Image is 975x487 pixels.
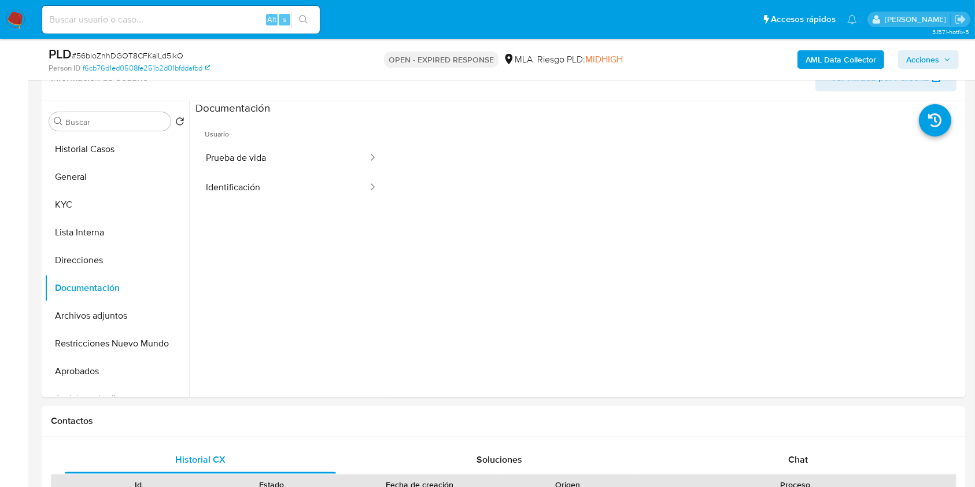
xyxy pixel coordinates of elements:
[45,135,189,163] button: Historial Casos
[797,50,884,69] button: AML Data Collector
[477,453,522,466] span: Soluciones
[771,13,836,25] span: Accesos rápidos
[906,50,939,69] span: Acciones
[54,117,63,126] button: Buscar
[585,53,623,66] span: MIDHIGH
[42,12,320,27] input: Buscar usuario o caso...
[45,219,189,246] button: Lista Interna
[291,12,315,28] button: search-icon
[283,14,286,25] span: s
[175,117,184,130] button: Volver al orden por defecto
[885,14,950,25] p: valentina.santellan@mercadolibre.com
[175,453,226,466] span: Historial CX
[847,14,857,24] a: Notificaciones
[49,45,72,63] b: PLD
[267,14,276,25] span: Alt
[503,53,533,66] div: MLA
[384,51,498,68] p: OPEN - EXPIRED RESPONSE
[45,274,189,302] button: Documentación
[788,453,808,466] span: Chat
[65,117,166,127] input: Buscar
[898,50,959,69] button: Acciones
[45,191,189,219] button: KYC
[45,302,189,330] button: Archivos adjuntos
[51,415,956,427] h1: Contactos
[83,63,210,73] a: f6cb76d1ed0508fe251b2d01bfddafbd
[45,357,189,385] button: Aprobados
[49,63,80,73] b: Person ID
[537,53,623,66] span: Riesgo PLD:
[806,50,876,69] b: AML Data Collector
[45,246,189,274] button: Direcciones
[45,330,189,357] button: Restricciones Nuevo Mundo
[45,385,189,413] button: Anticipos de dinero
[954,13,966,25] a: Salir
[72,50,183,61] span: # 56bioZnhDGOT8CFKaILd5ikQ
[932,27,969,36] span: 3.157.1-hotfix-5
[51,72,148,83] h1: Información de Usuario
[45,163,189,191] button: General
